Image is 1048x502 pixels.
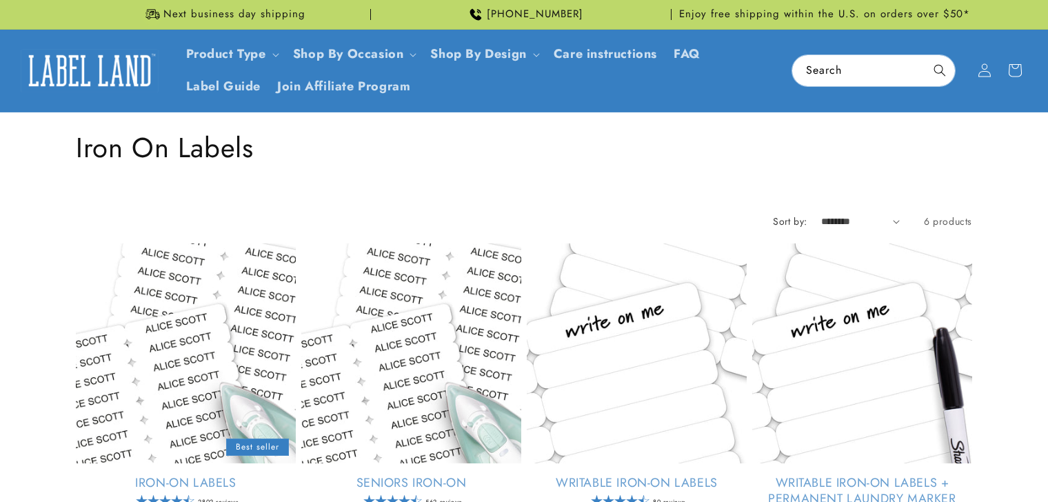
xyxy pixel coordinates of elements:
summary: Shop By Occasion [285,38,423,70]
a: Care instructions [545,38,665,70]
span: Label Guide [186,79,261,94]
a: Join Affiliate Program [269,70,419,103]
a: FAQ [665,38,709,70]
span: Join Affiliate Program [277,79,410,94]
button: Search [925,55,955,86]
summary: Shop By Design [422,38,545,70]
span: [PHONE_NUMBER] [487,8,583,21]
a: Writable Iron-On Labels [527,475,747,491]
img: Label Land [21,49,159,92]
span: Shop By Occasion [293,46,404,62]
h1: Iron On Labels [76,130,972,165]
a: Shop By Design [430,45,526,63]
span: 6 products [924,214,972,228]
a: Label Land [16,44,164,97]
a: Seniors Iron-On [301,475,521,491]
span: Enjoy free shipping within the U.S. on orders over $50* [679,8,970,21]
a: Label Guide [178,70,270,103]
span: Care instructions [554,46,657,62]
span: FAQ [674,46,701,62]
label: Sort by: [773,214,807,228]
a: Product Type [186,45,266,63]
summary: Product Type [178,38,285,70]
span: Next business day shipping [163,8,305,21]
